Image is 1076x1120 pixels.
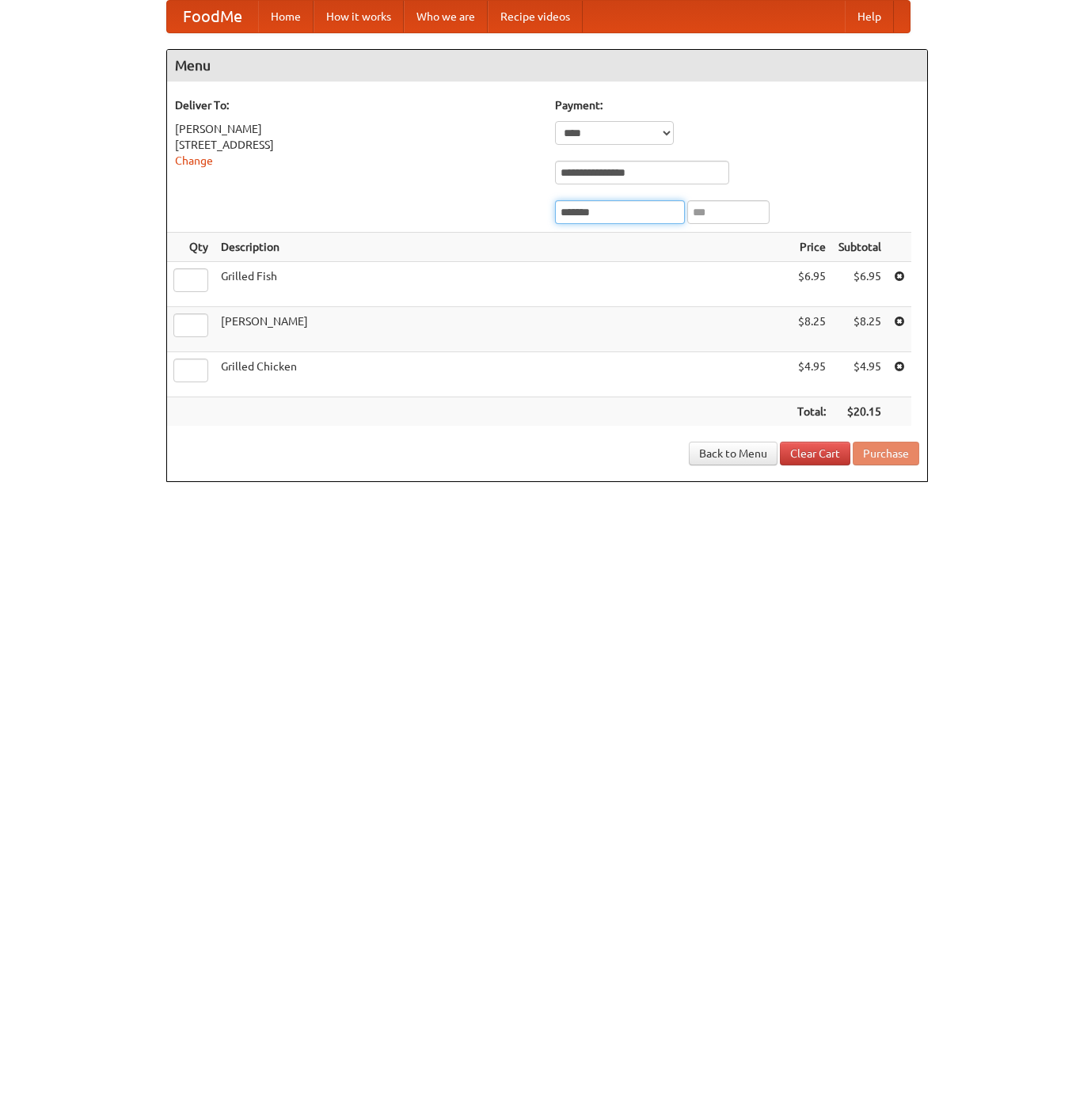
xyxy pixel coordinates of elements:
[791,307,832,352] td: $8.25
[791,352,832,397] td: $4.95
[832,352,888,397] td: $4.95
[832,233,888,262] th: Subtotal
[832,397,888,427] th: $20.15
[314,1,404,32] a: How it works
[215,233,791,262] th: Description
[832,307,888,352] td: $8.25
[167,233,215,262] th: Qty
[780,442,850,465] a: Clear Cart
[215,352,791,397] td: Grilled Chicken
[215,307,791,352] td: [PERSON_NAME]
[488,1,583,32] a: Recipe videos
[555,97,919,113] h5: Payment:
[215,262,791,307] td: Grilled Fish
[791,397,832,427] th: Total:
[689,442,778,465] a: Back to Menu
[175,154,213,167] a: Change
[258,1,314,32] a: Home
[845,1,894,32] a: Help
[832,262,888,307] td: $6.95
[175,97,539,113] h5: Deliver To:
[404,1,488,32] a: Who we are
[167,50,927,82] h4: Menu
[853,442,919,465] button: Purchase
[175,121,539,137] div: [PERSON_NAME]
[175,137,539,153] div: [STREET_ADDRESS]
[791,233,832,262] th: Price
[791,262,832,307] td: $6.95
[167,1,258,32] a: FoodMe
